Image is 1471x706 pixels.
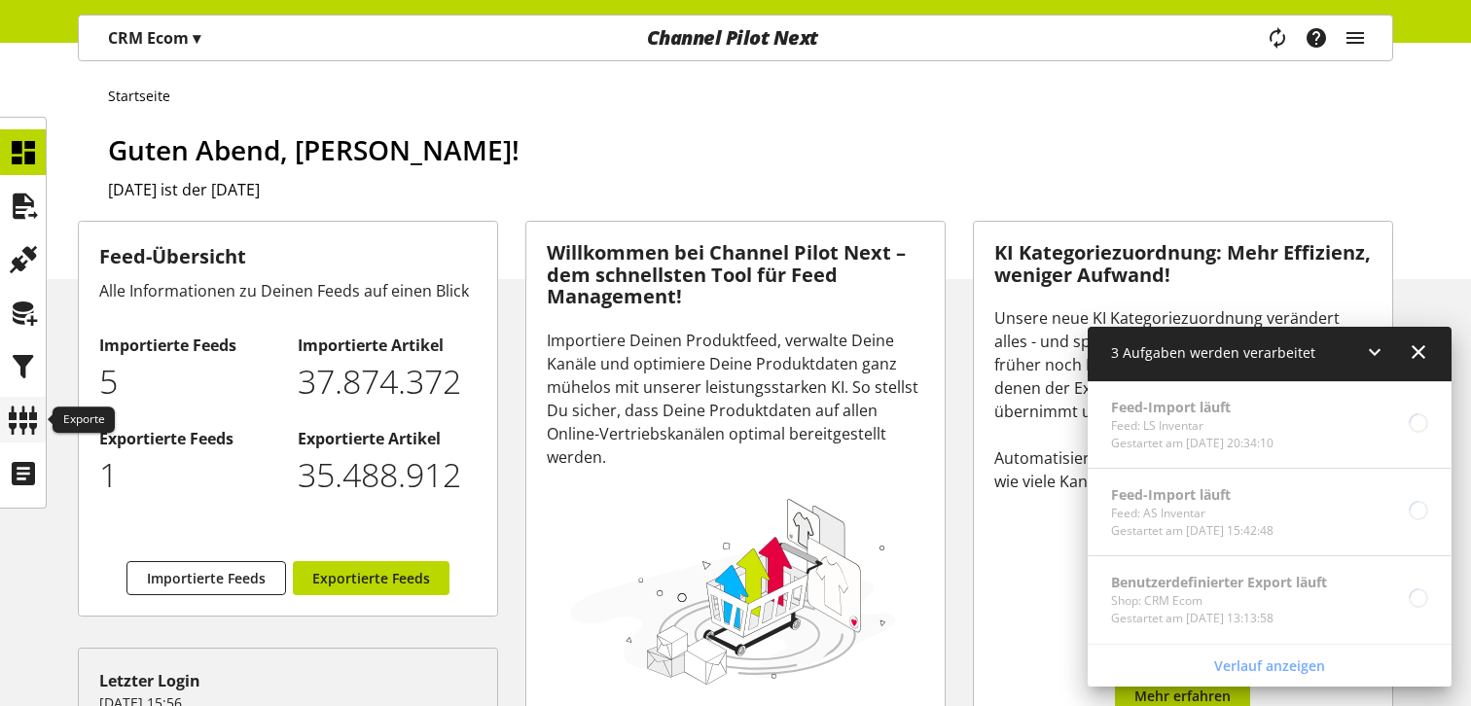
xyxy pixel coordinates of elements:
[99,357,277,406] p: 5
[53,406,115,434] div: Exporte
[1092,649,1448,683] a: Verlauf anzeigen
[193,27,200,49] span: ▾
[298,334,476,357] h2: Importierte Artikel
[298,427,476,450] h2: Exportierte Artikel
[1111,343,1315,362] span: 3 Aufgaben werden verarbeitet
[99,450,277,500] p: 1
[126,561,286,595] a: Importierte Feeds
[547,242,924,308] h3: Willkommen bei Channel Pilot Next – dem schnellsten Tool für Feed Management!
[99,334,277,357] h2: Importierte Feeds
[99,242,477,271] h3: Feed-Übersicht
[99,669,477,692] div: Letzter Login
[99,427,277,450] h2: Exportierte Feeds
[108,26,200,50] p: CRM Ecom
[566,493,900,689] img: 78e1b9dcff1e8392d83655fcfc870417.svg
[293,561,449,595] a: Exportierte Feeds
[994,306,1372,493] div: Unsere neue KI Kategoriezuordnung verändert alles - und spart Dir eine Menge Zeit. Während Du frü...
[147,568,266,588] span: Importierte Feeds
[312,568,430,588] span: Exportierte Feeds
[1214,655,1325,676] span: Verlauf anzeigen
[994,242,1372,286] h3: KI Kategoriezuordnung: Mehr Effizienz, weniger Aufwand!
[298,357,476,406] p: 37874372
[78,15,1393,61] nav: main navigation
[547,329,924,469] div: Importiere Deinen Produktfeed, verwalte Deine Kanäle und optimiere Deine Produktdaten ganz mühelo...
[99,279,477,302] div: Alle Informationen zu Deinen Feeds auf einen Blick
[298,450,476,500] p: 35488912
[1134,686,1231,706] span: Mehr erfahren
[108,131,520,168] span: Guten Abend, [PERSON_NAME]!
[108,178,1393,201] h2: [DATE] ist der [DATE]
